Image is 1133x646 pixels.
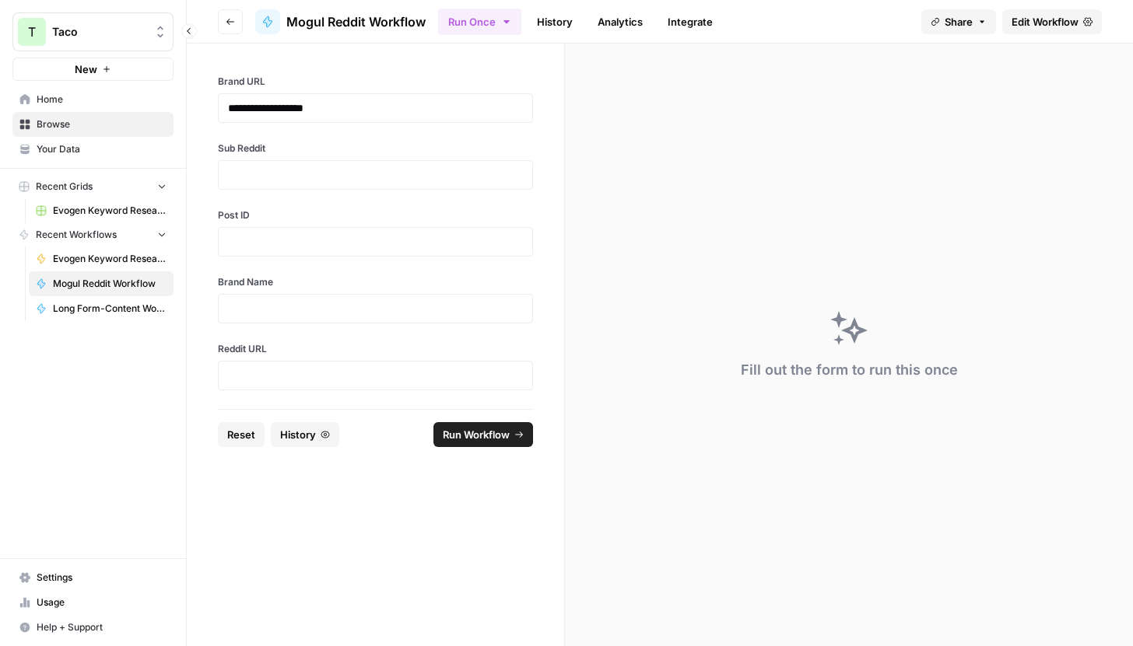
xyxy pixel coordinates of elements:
span: Recent Workflows [36,228,117,242]
label: Reddit URL [218,342,533,356]
span: Help + Support [37,620,167,634]
button: Run Once [438,9,521,35]
a: Evogen Keyword Research Agent [29,246,174,271]
div: Fill out the form to run this once [741,359,958,381]
span: Mogul Reddit Workflow [286,12,426,31]
label: Brand Name [218,275,533,289]
button: Share [921,9,996,34]
a: Settings [12,565,174,590]
span: History [280,427,316,442]
span: Your Data [37,142,167,156]
button: Recent Grids [12,175,174,198]
a: Long Form-Content Worflow [29,296,174,321]
a: Mogul Reddit Workflow [29,271,174,296]
button: Recent Workflows [12,223,174,246]
a: History [528,9,582,34]
span: Reset [227,427,255,442]
a: Your Data [12,137,174,162]
span: Home [37,93,167,107]
span: Taco [52,24,146,40]
button: Workspace: Taco [12,12,174,51]
button: Run Workflow [433,422,533,447]
span: T [28,23,36,41]
span: New [75,61,97,77]
button: Help + Support [12,615,174,640]
span: Share [945,14,973,30]
button: History [271,422,339,447]
button: New [12,58,174,81]
a: Home [12,87,174,112]
label: Post ID [218,208,533,222]
span: Run Workflow [443,427,510,442]
a: Analytics [588,9,652,34]
label: Brand URL [218,75,533,89]
span: Recent Grids [36,180,93,194]
span: Evogen Keyword Research Agent [53,252,167,266]
span: Evogen Keyword Research Agent Grid [53,204,167,218]
a: Mogul Reddit Workflow [255,9,426,34]
span: Edit Workflow [1012,14,1079,30]
a: Browse [12,112,174,137]
span: Long Form-Content Worflow [53,302,167,316]
label: Sub Reddit [218,141,533,155]
a: Usage [12,590,174,615]
button: Reset [218,422,265,447]
a: Integrate [658,9,722,34]
span: Settings [37,571,167,585]
span: Mogul Reddit Workflow [53,277,167,291]
a: Edit Workflow [1002,9,1102,34]
span: Browse [37,117,167,131]
a: Evogen Keyword Research Agent Grid [29,198,174,223]
span: Usage [37,595,167,609]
